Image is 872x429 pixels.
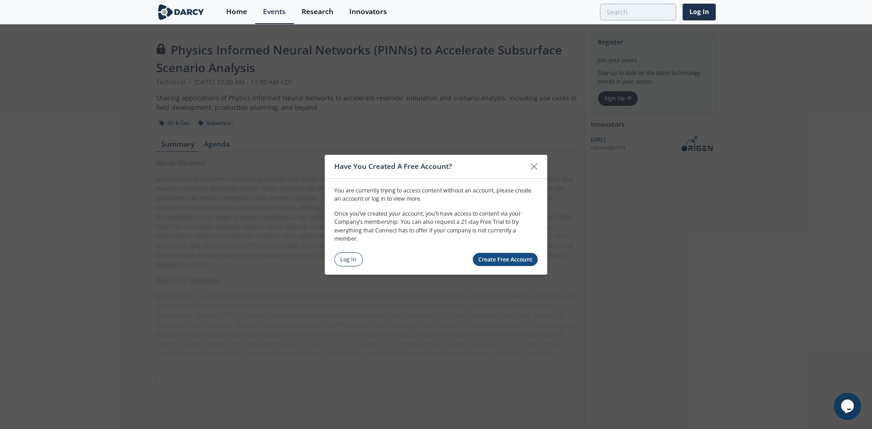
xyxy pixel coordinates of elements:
div: Research [302,8,333,15]
p: Once you’ve created your account, you’ll have access to content via your Company’s membership. Yo... [334,210,538,243]
a: Log In [334,252,363,266]
img: logo-wide.svg [156,4,206,20]
p: You are currently trying to access content without an account, please create an account or log in... [334,187,538,203]
input: Advanced Search [600,4,676,20]
div: Events [263,8,286,15]
div: Innovators [349,8,387,15]
div: Home [226,8,247,15]
a: Create Free Account [473,253,538,266]
a: Log In [683,4,716,20]
div: Have You Created A Free Account? [334,158,525,175]
iframe: chat widget [834,393,863,420]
